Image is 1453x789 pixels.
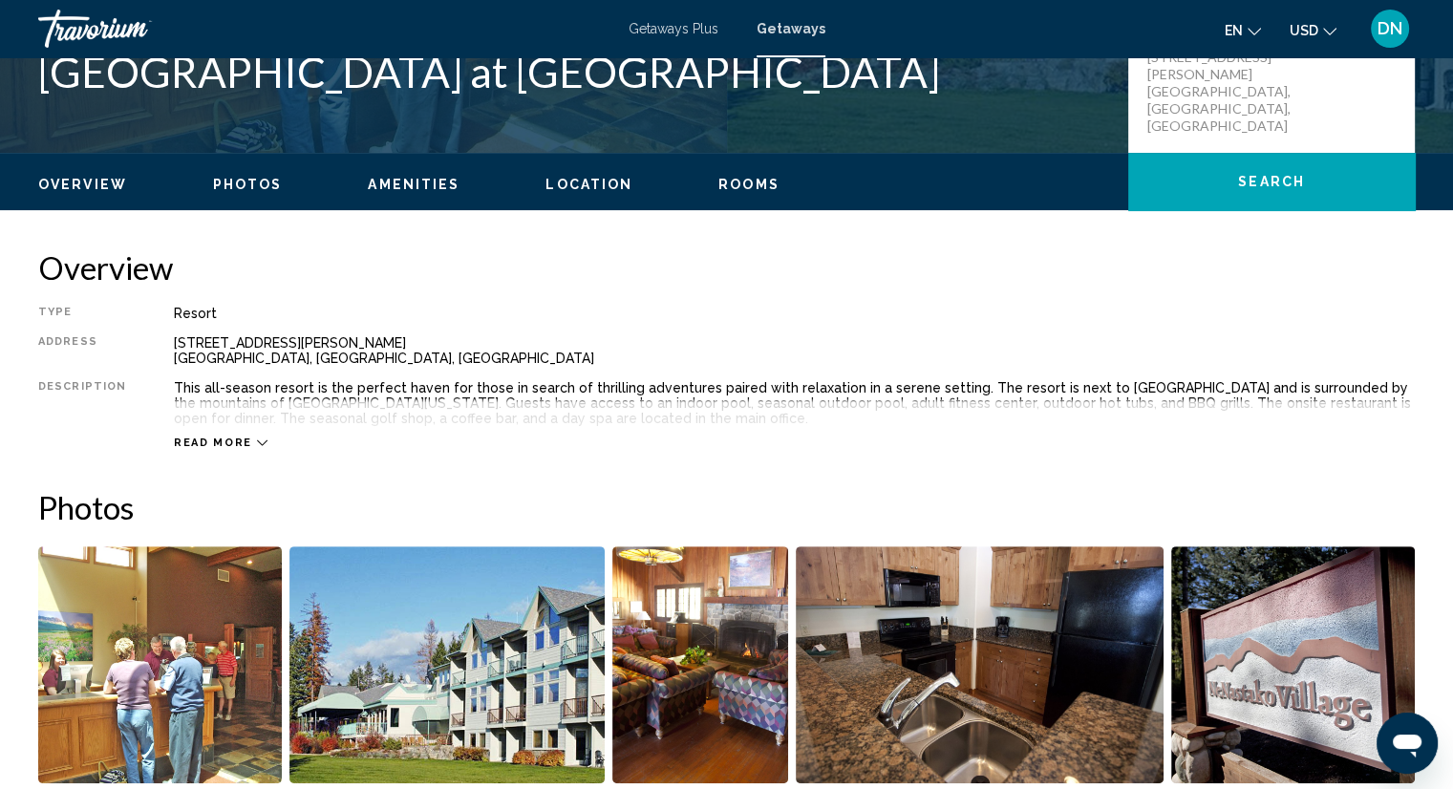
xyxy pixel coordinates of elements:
span: Read more [174,437,252,449]
span: Photos [213,177,283,192]
button: User Menu [1365,9,1415,49]
button: Open full-screen image slider [289,545,605,784]
h2: Photos [38,488,1415,526]
button: Open full-screen image slider [796,545,1164,784]
h2: Overview [38,248,1415,287]
div: Address [38,335,126,366]
button: Search [1128,153,1415,210]
span: en [1225,23,1243,38]
div: Resort [174,306,1415,321]
button: Change language [1225,16,1261,44]
button: Amenities [368,176,459,193]
span: Rooms [718,177,780,192]
a: Travorium [38,10,609,48]
button: Photos [213,176,283,193]
span: Amenities [368,177,459,192]
button: Open full-screen image slider [1171,545,1415,784]
button: Location [545,176,632,193]
iframe: Button to launch messaging window [1377,713,1438,774]
span: DN [1378,19,1402,38]
div: Description [38,380,126,426]
span: Location [545,177,632,192]
span: Search [1238,175,1305,190]
div: [STREET_ADDRESS][PERSON_NAME] [GEOGRAPHIC_DATA], [GEOGRAPHIC_DATA], [GEOGRAPHIC_DATA] [174,335,1415,366]
button: Open full-screen image slider [612,545,789,784]
a: Getaways [757,21,825,36]
button: Overview [38,176,127,193]
a: Getaways Plus [629,21,718,36]
span: USD [1290,23,1318,38]
button: Change currency [1290,16,1336,44]
h1: [GEOGRAPHIC_DATA] at [GEOGRAPHIC_DATA] [38,47,1109,96]
span: Overview [38,177,127,192]
button: Read more [174,436,267,450]
button: Open full-screen image slider [38,545,282,784]
div: This all-season resort is the perfect haven for those in search of thrilling adventures paired wi... [174,380,1415,426]
button: Rooms [718,176,780,193]
p: [STREET_ADDRESS][PERSON_NAME] [GEOGRAPHIC_DATA], [GEOGRAPHIC_DATA], [GEOGRAPHIC_DATA] [1147,49,1300,135]
div: Type [38,306,126,321]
